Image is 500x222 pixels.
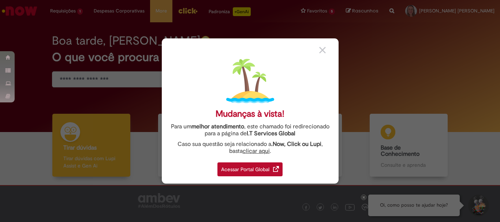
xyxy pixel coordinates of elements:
a: clicar aqui [243,143,270,155]
a: I.T Services Global [247,126,295,137]
img: island.png [226,57,274,105]
img: redirect_link.png [273,166,279,172]
a: Acessar Portal Global [217,158,283,176]
div: Para um , este chamado foi redirecionado para a página de [167,123,333,137]
img: close_button_grey.png [319,47,326,53]
div: Caso sua questão seja relacionado a , basta . [167,141,333,155]
strong: .Now, Click ou Lupi [271,140,321,148]
strong: melhor atendimento [191,123,244,130]
div: Mudanças à vista! [216,109,284,119]
div: Acessar Portal Global [217,162,283,176]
